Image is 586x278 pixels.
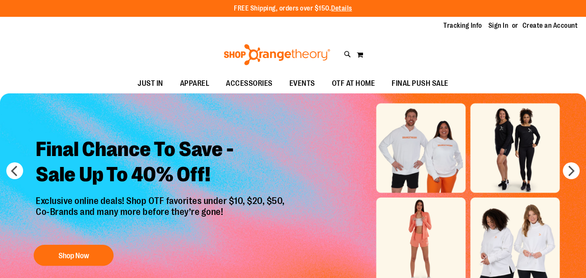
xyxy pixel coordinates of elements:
span: APPAREL [180,74,209,93]
span: ACCESSORIES [226,74,273,93]
img: Shop Orangetheory [223,44,331,65]
a: JUST IN [129,74,172,93]
a: Sign In [488,21,509,30]
h2: Final Chance To Save - Sale Up To 40% Off! [29,130,293,196]
a: EVENTS [281,74,323,93]
a: Details [331,5,352,12]
a: FINAL PUSH SALE [383,74,457,93]
p: FREE Shipping, orders over $150. [234,4,352,13]
a: Final Chance To Save -Sale Up To 40% Off! Exclusive online deals! Shop OTF favorites under $10, $... [29,130,293,270]
span: JUST IN [138,74,163,93]
a: ACCESSORIES [217,74,281,93]
button: prev [6,162,23,179]
a: OTF AT HOME [323,74,384,93]
span: FINAL PUSH SALE [392,74,448,93]
a: Create an Account [522,21,578,30]
a: APPAREL [172,74,218,93]
p: Exclusive online deals! Shop OTF favorites under $10, $20, $50, Co-Brands and many more before th... [29,196,293,237]
span: OTF AT HOME [332,74,375,93]
button: next [563,162,580,179]
span: EVENTS [289,74,315,93]
a: Tracking Info [443,21,482,30]
button: Shop Now [34,245,114,266]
